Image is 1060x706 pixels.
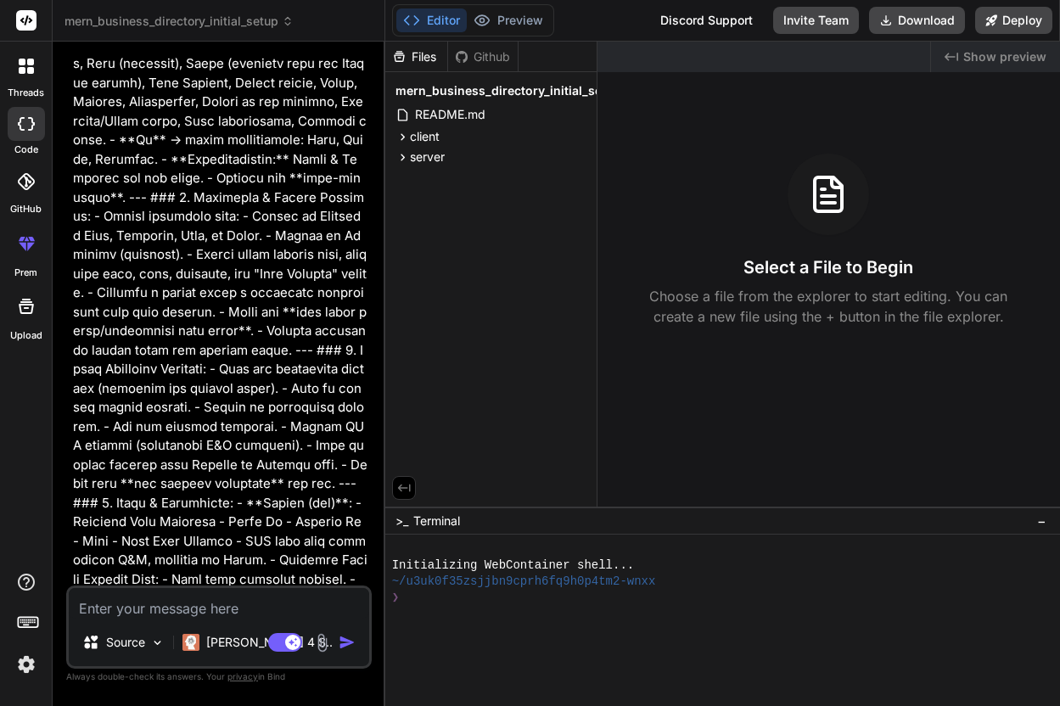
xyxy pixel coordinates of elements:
span: Show preview [963,48,1046,65]
span: ~/u3uk0f35zsjjbn9cprh6fq9h0p4tm2-wnxx [392,574,656,590]
button: Editor [396,8,467,32]
label: GitHub [10,202,42,216]
div: Github [448,48,518,65]
span: ❯ [392,590,399,606]
label: Upload [10,328,42,343]
p: [PERSON_NAME] 4 S.. [206,634,333,651]
img: Pick Models [150,636,165,650]
button: Preview [467,8,550,32]
button: − [1034,507,1050,535]
span: mern_business_directory_initial_setup [64,13,294,30]
span: − [1037,513,1046,529]
p: Always double-check its answers. Your in Bind [66,669,372,685]
div: Files [385,48,447,65]
label: threads [8,86,44,100]
span: mern_business_directory_initial_setup [395,82,621,99]
img: icon [339,634,356,651]
span: Terminal [413,513,460,529]
label: code [14,143,38,157]
h3: Select a File to Begin [743,255,913,279]
p: Source [106,634,145,651]
span: >_ [395,513,408,529]
span: Initializing WebContainer shell... [392,558,635,574]
img: Claude 4 Sonnet [182,634,199,651]
button: Download [869,7,965,34]
span: README.md [413,104,487,125]
label: prem [14,266,37,280]
button: Invite Team [773,7,859,34]
p: Choose a file from the explorer to start editing. You can create a new file using the + button in... [638,286,1018,327]
div: Discord Support [650,7,763,34]
button: Deploy [975,7,1052,34]
img: settings [12,650,41,679]
span: privacy [227,671,258,681]
span: server [410,148,445,165]
span: client [410,128,440,145]
img: attachment [312,633,332,653]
